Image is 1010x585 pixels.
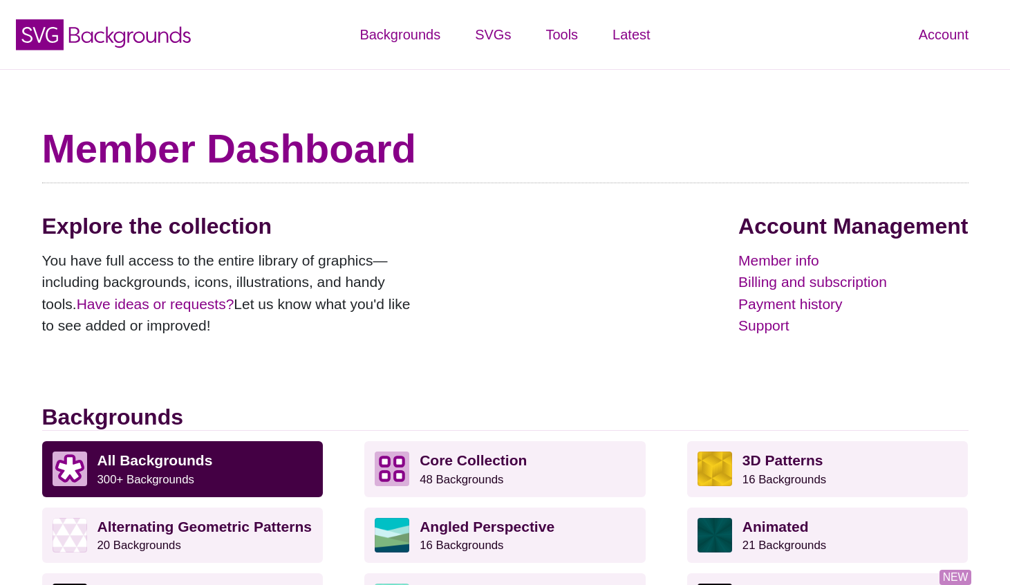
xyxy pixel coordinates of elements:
p: You have full access to the entire library of graphics—including backgrounds, icons, illustration... [42,250,422,337]
small: 16 Backgrounds [420,539,503,552]
a: Backgrounds [342,14,458,55]
img: abstract landscape with sky mountains and water [375,518,409,552]
img: fancy golden cube pattern [698,452,732,486]
a: All Backgrounds 300+ Backgrounds [42,441,324,496]
a: Support [738,315,968,337]
a: Core Collection 48 Backgrounds [364,441,646,496]
img: green rave light effect animated background [698,518,732,552]
a: Alternating Geometric Patterns20 Backgrounds [42,508,324,563]
a: Have ideas or requests? [77,296,234,312]
a: Account [901,14,986,55]
small: 21 Backgrounds [742,539,826,552]
h2: Backgrounds [42,404,969,431]
a: Member info [738,250,968,272]
a: SVGs [458,14,528,55]
h2: Explore the collection [42,213,422,239]
a: Tools [528,14,595,55]
a: 3D Patterns16 Backgrounds [687,441,969,496]
strong: All Backgrounds [97,452,213,468]
strong: Animated [742,519,809,535]
strong: Alternating Geometric Patterns [97,519,312,535]
strong: Core Collection [420,452,527,468]
h2: Account Management [738,213,968,239]
a: Payment history [738,293,968,315]
small: 300+ Backgrounds [97,473,194,486]
a: Angled Perspective16 Backgrounds [364,508,646,563]
h1: Member Dashboard [42,124,969,173]
img: light purple and white alternating triangle pattern [53,518,87,552]
small: 20 Backgrounds [97,539,181,552]
strong: 3D Patterns [742,452,823,468]
a: Animated21 Backgrounds [687,508,969,563]
a: Billing and subscription [738,271,968,293]
small: 48 Backgrounds [420,473,503,486]
strong: Angled Perspective [420,519,554,535]
small: 16 Backgrounds [742,473,826,486]
a: Latest [595,14,667,55]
